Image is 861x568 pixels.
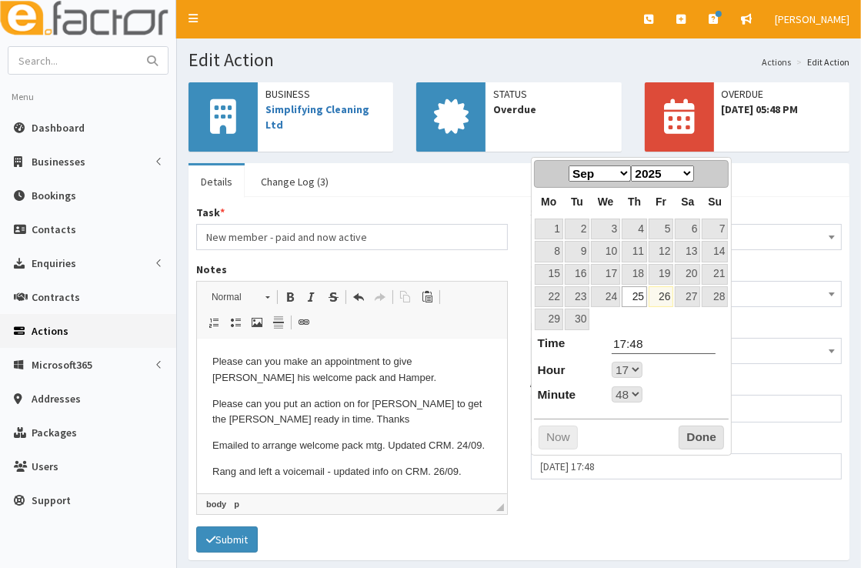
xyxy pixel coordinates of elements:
a: 5 [649,219,673,239]
span: Dashboard [32,121,85,135]
span: Status [493,86,613,102]
span: Packages [32,426,77,439]
span: Users [32,459,58,473]
button: Done [679,426,724,450]
span: Bookings [32,189,76,202]
a: 21 [702,264,728,285]
a: Bold (Ctrl+B) [279,287,301,307]
a: 26 [649,286,673,307]
label: Notes [196,262,227,277]
a: 23 [565,286,589,307]
a: 28 [702,286,728,307]
a: 3 [591,219,620,239]
a: 22 [535,286,563,307]
a: 8 [535,241,563,262]
a: Actions [762,55,791,68]
a: Normal [203,286,278,308]
span: Thursday [628,195,641,208]
span: Normal [204,287,258,307]
a: Copy (Ctrl+C) [395,287,416,307]
span: Monday [541,195,556,208]
a: Strike Through [322,287,344,307]
span: Next [709,167,722,179]
span: Friday [656,195,666,208]
span: Actions [32,324,68,338]
a: Insert/Remove Numbered List [203,312,225,332]
a: Change Log (3) [249,165,341,198]
li: Edit Action [793,55,849,68]
span: Microsoft365 [32,358,92,372]
a: Redo (Ctrl+Y) [369,287,391,307]
a: 4 [622,219,647,239]
a: 30 [565,309,589,329]
a: 27 [675,286,700,307]
a: Insert Horizontal Line [268,312,289,332]
button: Submit [196,526,258,553]
a: 2 [565,219,589,239]
a: Paste (Ctrl+V) [416,287,438,307]
a: Prev [536,162,558,184]
span: Contracts [32,290,80,304]
a: 15 [535,264,563,285]
a: 19 [649,264,673,285]
dt: Minute [534,386,576,403]
span: Sunday [708,195,722,208]
dt: Hour [534,362,566,379]
a: 14 [702,241,728,262]
span: [DATE] 05:48 PM [722,102,842,117]
button: Now [539,426,578,450]
span: Prev [541,167,553,179]
iframe: Rich Text Editor, notes [197,339,507,493]
span: Support [32,493,71,507]
span: Business [265,86,385,102]
a: 1 [535,219,563,239]
a: 16 [565,264,589,285]
span: Businesses [32,155,85,169]
a: body element [203,497,229,511]
span: Drag to resize [496,503,504,511]
span: Tuesday [571,195,583,208]
a: Simplifying Cleaning Ltd [265,102,369,132]
a: 13 [675,241,700,262]
a: 20 [675,264,700,285]
h1: Edit Action [189,50,849,70]
a: 24 [591,286,620,307]
a: 6 [675,219,700,239]
label: Task [196,205,225,220]
span: [PERSON_NAME] [775,12,849,26]
span: Wednesday [598,195,614,208]
a: Details [189,165,245,198]
dt: Time [534,335,566,352]
span: Addresses [32,392,81,406]
span: OVERDUE [722,86,842,102]
a: 11 [622,241,647,262]
a: 7 [702,219,728,239]
a: 12 [649,241,673,262]
span: Enquiries [32,256,76,270]
a: 25 [622,286,647,307]
a: 9 [565,241,589,262]
a: 29 [535,309,563,329]
input: Search... [8,47,138,74]
a: Next [706,162,727,184]
a: 10 [591,241,620,262]
a: Link (Ctrl+L) [293,312,315,332]
span: Overdue [493,102,613,117]
a: Insert/Remove Bulleted List [225,312,246,332]
a: 17 [591,264,620,285]
a: p element [231,497,242,511]
a: Italic (Ctrl+I) [301,287,322,307]
a: Undo (Ctrl+Z) [348,287,369,307]
span: Saturday [681,195,694,208]
a: Image [246,312,268,332]
span: Contacts [32,222,76,236]
a: 18 [622,264,647,285]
